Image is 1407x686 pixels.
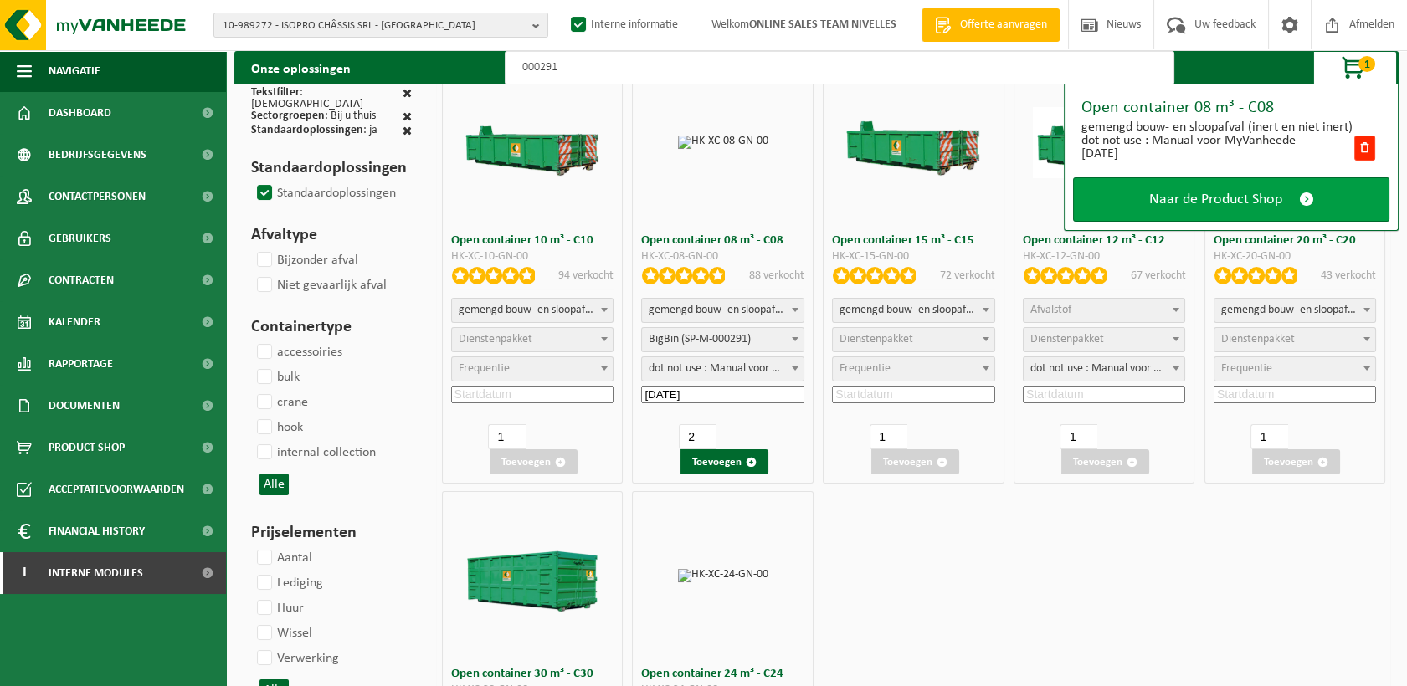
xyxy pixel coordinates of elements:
span: Afvalstof [1030,304,1071,316]
span: gemengd bouw- en sloopafval (inert en niet inert) [832,298,994,323]
input: 1 [488,424,526,449]
button: Toevoegen [490,449,578,474]
input: Startdatum [1214,386,1376,403]
span: Sectorgroepen [251,110,325,122]
img: HK-XC-08-GN-00 [678,136,768,149]
span: Offerte aanvragen [956,17,1051,33]
span: Interne modules [49,552,143,594]
p: 88 verkocht [749,267,804,284]
span: Contactpersonen [49,176,146,218]
div: HK-XC-08-GN-00 [641,251,804,263]
h3: Open container 24 m³ - C24 [641,668,804,680]
span: Documenten [49,385,120,427]
span: gemengd bouw- en sloopafval (inert en niet inert) [833,299,994,322]
p: 67 verkocht [1130,267,1185,284]
input: Zoeken [505,51,1174,84]
span: Dienstenpakket [459,333,532,346]
span: dot not use : Manual voor MyVanheede [641,356,804,381]
span: Frequentie [459,362,510,375]
span: Tekstfilter [251,86,300,99]
img: HK-XC-10-GN-00 [461,107,603,178]
span: BigBin (SP-M-000291) [641,327,804,352]
h3: Standaardoplossingen [251,156,412,181]
span: dot not use : Manual voor MyVanheede [1024,357,1184,381]
h2: Onze oplossingen [234,51,367,84]
div: HK-XC-12-GN-00 [1023,251,1185,263]
h3: Open container 20 m³ - C20 [1214,234,1376,247]
div: HK-XC-15-GN-00 [832,251,994,263]
input: 1 [679,424,716,449]
button: 10-989272 - ISOPRO CHÂSSIS SRL - [GEOGRAPHIC_DATA] [213,13,548,38]
p: 43 verkocht [1321,267,1376,284]
label: internal collection [254,440,376,465]
h3: Open container 12 m³ - C12 [1023,234,1185,247]
button: Alle [259,474,289,495]
h3: Open container 30 m³ - C30 [451,668,614,680]
p: 94 verkocht [558,267,614,284]
input: 1 [1250,424,1288,449]
label: Huur [254,596,304,621]
img: HK-XC-12-GN-00 [1033,107,1175,178]
span: gemengd bouw- en sloopafval (inert en niet inert) [1214,299,1375,322]
span: gemengd bouw- en sloopafval (inert en niet inert) [1214,298,1376,323]
button: 1 [1313,51,1397,84]
div: : ja [251,125,377,139]
h3: Containertype [251,315,412,340]
span: gemengd bouw- en sloopafval (inert en niet inert) [642,299,803,322]
span: I [17,552,32,594]
h3: Prijselementen [251,520,412,545]
span: gemengd bouw- en sloopafval (inert en niet inert) [641,298,804,323]
label: Wissel [254,621,312,646]
label: accessoiries [254,340,342,365]
span: Dashboard [49,92,111,134]
img: HK-XC-30-GN-00 [461,540,603,612]
span: Rapportage [49,343,113,385]
span: 1 [1358,56,1375,72]
label: Standaardoplossingen [254,181,396,206]
span: Contracten [49,259,114,301]
div: dot not use : Manual voor MyVanheede [1081,134,1353,147]
h3: Open container 15 m³ - C15 [832,234,994,247]
span: dot not use : Manual voor MyVanheede [1023,356,1185,381]
input: Startdatum [641,386,804,403]
span: Product Shop [49,427,125,468]
h3: Open container 08 m³ - C08 [641,234,804,247]
label: Bijzonder afval [254,248,358,273]
span: Dienstenpakket [840,333,913,346]
div: Open container 08 m³ - C08 [1081,100,1377,116]
span: 10-989272 - ISOPRO CHÂSSIS SRL - [GEOGRAPHIC_DATA] [223,13,526,38]
label: Niet gevaarlijk afval [254,273,387,298]
span: Bedrijfsgegevens [49,134,146,176]
button: Toevoegen [1252,449,1340,474]
label: crane [254,390,308,415]
div: [DATE] [1081,147,1353,161]
div: : Bij u thuis [251,110,376,125]
span: Dienstenpakket [1221,333,1295,346]
span: Standaardoplossingen [251,124,363,136]
span: Financial History [49,510,145,552]
input: 1 [870,424,907,449]
div: : [DEMOGRAPHIC_DATA] [251,87,403,110]
h3: Open container 10 m³ - C10 [451,234,614,247]
span: Frequentie [1221,362,1272,375]
span: dot not use : Manual voor MyVanheede [642,357,803,381]
button: Toevoegen [680,449,768,474]
button: Toevoegen [1061,449,1149,474]
label: hook [254,415,303,440]
span: Kalender [49,301,100,343]
span: BigBin (SP-M-000291) [642,328,803,351]
span: gemengd bouw- en sloopafval (inert en niet inert) [452,299,613,322]
input: Startdatum [832,386,994,403]
div: HK-XC-20-GN-00 [1214,251,1376,263]
input: 1 [1060,424,1097,449]
label: Lediging [254,571,323,596]
input: Startdatum [451,386,614,403]
span: Acceptatievoorwaarden [49,468,184,510]
input: Startdatum [1023,386,1185,403]
label: Verwerking [254,646,339,671]
label: bulk [254,365,300,390]
div: HK-XC-10-GN-00 [451,251,614,263]
img: HK-XC-15-GN-00 [842,107,984,178]
label: Aantal [254,545,312,571]
a: Naar de Product Shop [1073,177,1389,222]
